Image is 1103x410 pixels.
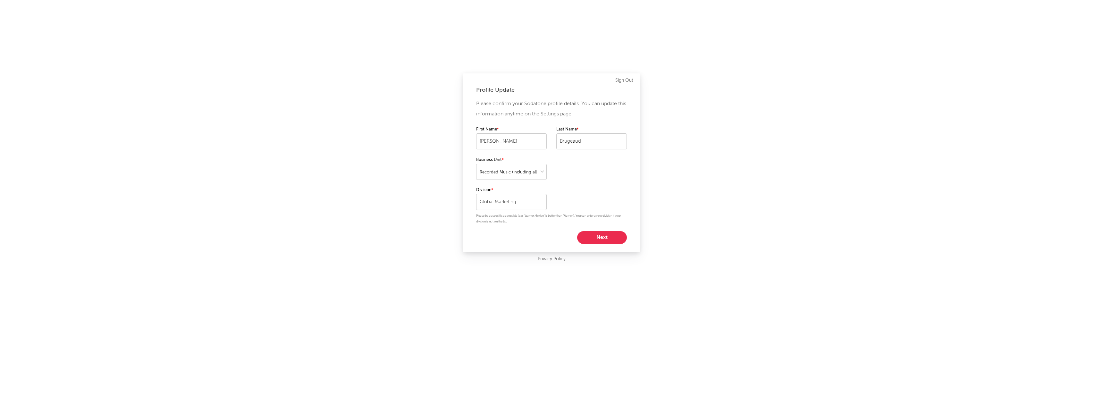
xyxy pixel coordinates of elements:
label: Business Unit [476,156,547,164]
a: Privacy Policy [538,255,566,263]
a: Sign Out [615,77,633,84]
label: Last Name [556,126,627,133]
div: Profile Update [476,86,627,94]
input: Your last name [556,133,627,149]
label: Division [476,186,547,194]
button: Next [577,231,627,244]
input: Your first name [476,133,547,149]
input: Your division [476,194,547,210]
label: First Name [476,126,547,133]
p: Please be as specific as possible (e.g. 'Warner Mexico' is better than 'Warner'). You can enter a... [476,213,627,225]
p: Please confirm your Sodatone profile details. You can update this information anytime on the Sett... [476,99,627,119]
